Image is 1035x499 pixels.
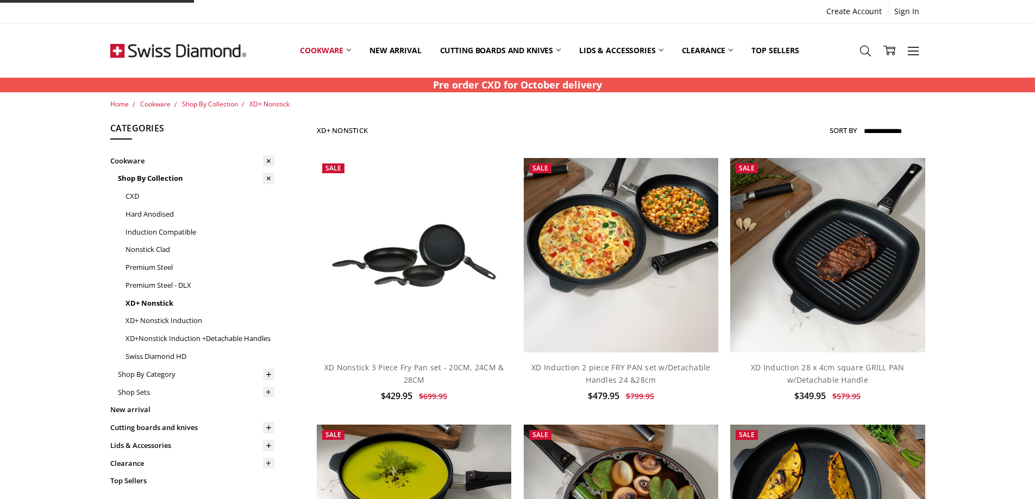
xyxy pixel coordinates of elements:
a: Swiss Diamond HD [126,348,274,365]
strong: Pre order CXD for October delivery [433,78,602,91]
img: XD Nonstick 3 Piece Fry Pan set - 20CM, 24CM & 28CM [317,207,511,304]
a: XD Nonstick 3 Piece Fry Pan set - 20CM, 24CM & 28CM [317,158,511,352]
a: Sign In [888,4,925,19]
a: Shop By Collection [118,169,274,187]
a: Cutting boards and knives [431,26,570,74]
span: Sale [532,163,548,173]
a: CXD [126,187,274,205]
span: $479.95 [588,390,619,402]
span: Sale [325,163,341,173]
span: $699.95 [419,391,447,401]
label: Sort By [830,122,857,139]
a: Cookware [291,26,360,74]
a: New arrival [360,26,430,74]
span: $429.95 [381,390,412,402]
h1: XD+ Nonstick [317,126,368,135]
a: XD+Nonstick Induction +Detachable Handles [126,330,274,348]
a: Cookware [110,152,274,170]
a: Nonstick Clad [126,241,274,258]
a: XD Induction 2 piece FRY PAN set w/Detachable Handles 24 &28cm [531,362,710,384]
a: Clearance [673,26,743,74]
a: XD+ Nonstick [249,99,290,109]
a: Create Account [820,4,888,19]
a: XD Induction 28 x 4cm square GRILL PAN w/Detachable Handle [751,362,905,384]
a: Lids & Accessories [570,26,672,74]
a: Premium Steel - DLX [126,276,274,294]
img: XD Induction 2 piece FRY PAN set w/Detachable Handles 24 &28cm [524,158,718,352]
a: Shop By Category [118,365,274,383]
a: Cutting boards and knives [110,419,274,437]
a: Shop Sets [118,383,274,401]
span: $579.95 [832,391,861,401]
a: Top Sellers [110,472,274,490]
a: Cookware [140,99,171,109]
span: $349.95 [794,390,826,402]
a: XD Nonstick 3 Piece Fry Pan set - 20CM, 24CM & 28CM [324,362,504,384]
a: Home [110,99,129,109]
a: New arrival [110,401,274,419]
a: Premium Steel [126,258,274,276]
span: Sale [325,430,341,439]
a: Induction Compatible [126,223,274,241]
a: Top Sellers [742,26,808,74]
a: Hard Anodised [126,205,274,223]
a: XD+ Nonstick Induction [126,312,274,330]
a: Clearance [110,454,274,472]
span: Sale [739,163,755,173]
a: XD+ Nonstick [126,294,274,312]
a: Lids & Accessories [110,437,274,454]
span: Sale [532,430,548,439]
img: Free Shipping On Every Order [110,23,246,78]
img: XD Induction 28 x 4cm square GRILL PAN w/Detachable Handle [730,158,925,352]
span: $799.95 [626,391,654,401]
a: Shop By Collection [182,99,238,109]
span: Sale [739,430,755,439]
h5: Categories [110,122,274,140]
